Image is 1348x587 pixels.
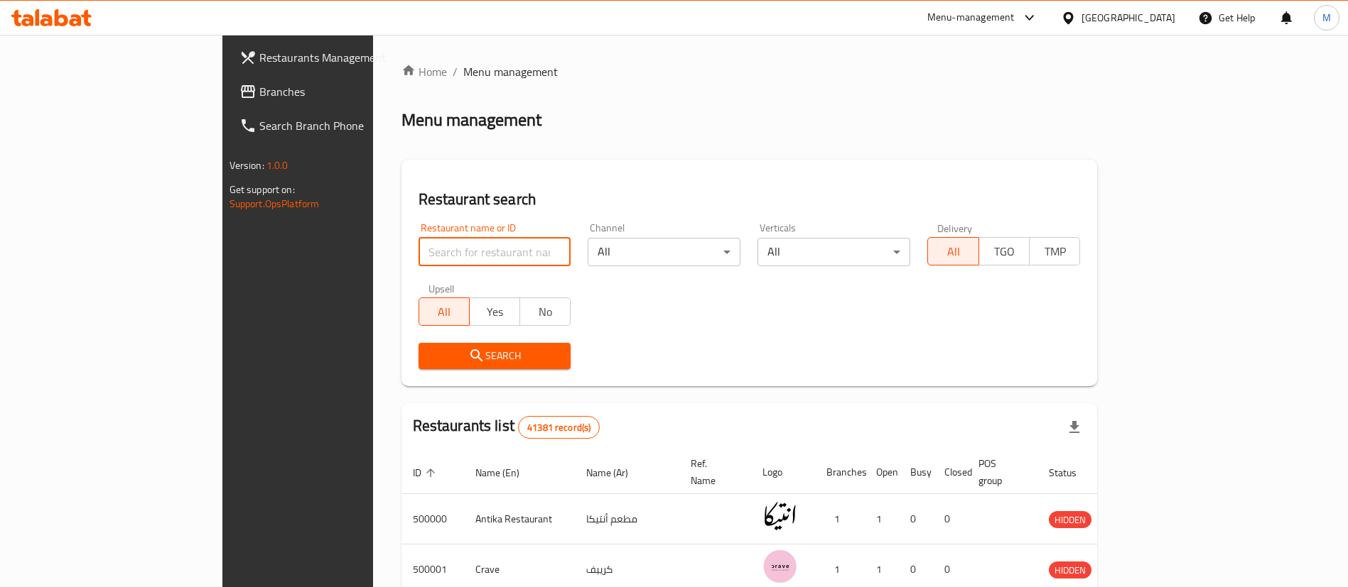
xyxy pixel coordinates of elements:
input: Search for restaurant name or ID.. [419,238,571,266]
span: All [425,302,464,322]
span: Branches [259,83,436,100]
label: Upsell [428,283,455,293]
span: Name (En) [475,464,538,481]
img: Crave [762,549,798,584]
span: Search [430,347,560,365]
span: ID [413,464,440,481]
th: Busy [899,451,933,494]
div: HIDDEN [1049,561,1091,578]
nav: breadcrumb [401,63,1098,80]
div: HIDDEN [1049,511,1091,528]
button: All [419,297,470,326]
td: 0 [933,494,967,544]
div: All [757,238,910,266]
span: 41381 record(s) [519,421,599,434]
td: Antika Restaurant [464,494,575,544]
span: Get support on: [230,180,295,199]
a: Restaurants Management [228,40,448,75]
div: Menu-management [927,9,1015,26]
td: مطعم أنتيكا [575,494,679,544]
span: Status [1049,464,1095,481]
button: TGO [978,237,1030,265]
span: M [1322,10,1331,26]
div: All [588,238,740,266]
span: Version: [230,156,264,175]
a: Support.OpsPlatform [230,194,320,213]
span: Menu management [463,63,558,80]
div: Total records count [518,416,600,439]
th: Logo [751,451,815,494]
span: Yes [475,302,514,322]
span: Restaurants Management [259,49,436,66]
span: No [526,302,565,322]
span: HIDDEN [1049,512,1091,528]
th: Closed [933,451,967,494]
div: Export file [1057,410,1091,444]
td: 0 [899,494,933,544]
span: 1.0.0 [266,156,289,175]
span: Ref. Name [691,455,734,489]
a: Search Branch Phone [228,109,448,143]
span: Search Branch Phone [259,117,436,134]
span: POS group [978,455,1020,489]
span: TGO [985,241,1024,262]
label: Delivery [937,223,973,233]
span: TMP [1035,241,1074,262]
span: HIDDEN [1049,562,1091,578]
td: 1 [865,494,899,544]
button: No [519,297,571,326]
button: All [927,237,978,265]
button: Search [419,343,571,369]
li: / [453,63,458,80]
h2: Menu management [401,109,541,131]
h2: Restaurant search [419,189,1081,210]
span: All [934,241,973,262]
td: 1 [815,494,865,544]
img: Antika Restaurant [762,498,798,534]
div: [GEOGRAPHIC_DATA] [1082,10,1175,26]
h2: Restaurants list [413,415,600,439]
span: Name (Ar) [586,464,647,481]
button: Yes [469,297,520,326]
a: Branches [228,75,448,109]
button: TMP [1029,237,1080,265]
th: Branches [815,451,865,494]
th: Open [865,451,899,494]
